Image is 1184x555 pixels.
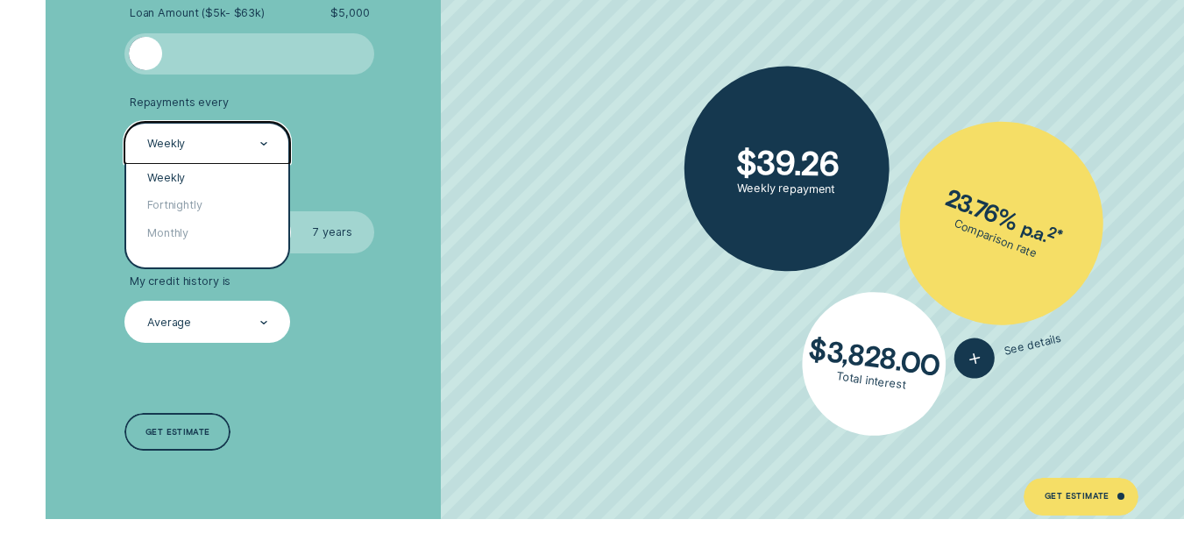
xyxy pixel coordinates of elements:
label: 7 years [291,211,374,253]
div: Average [147,316,191,330]
a: Get estimate [124,413,230,451]
span: My credit history is [130,274,230,288]
span: See details [1003,331,1063,358]
span: Repayments every [130,96,229,110]
div: Weekly [147,137,185,151]
div: Weekly [126,164,288,192]
span: Loan Amount ( $5k - $63k ) [130,6,265,20]
div: Monthly [126,219,288,247]
button: See details [950,318,1066,383]
a: Get Estimate [1024,478,1138,516]
span: $ 5,000 [330,6,369,20]
div: Fortnightly [126,191,288,219]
